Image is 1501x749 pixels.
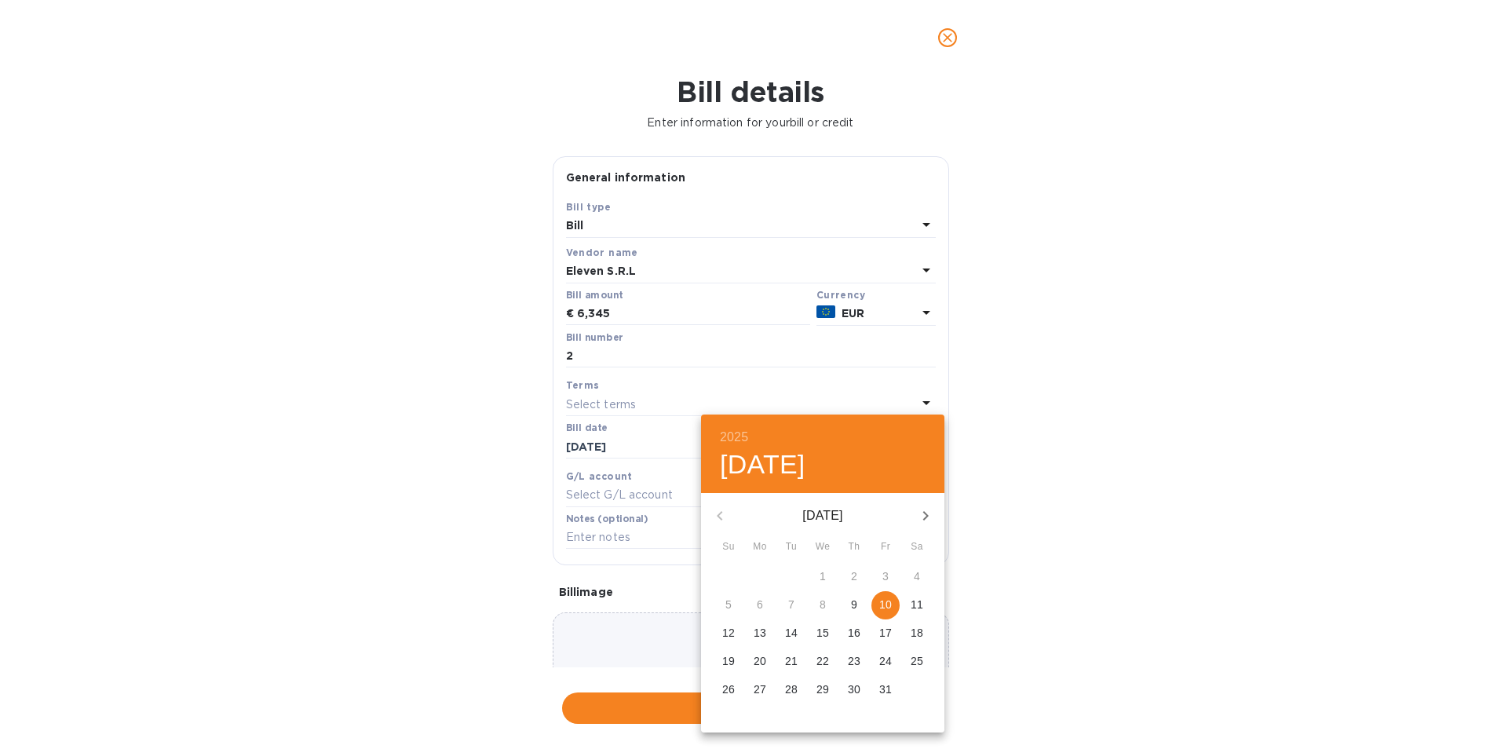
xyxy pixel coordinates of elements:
p: 12 [722,625,735,641]
p: 30 [848,681,860,697]
p: 23 [848,653,860,669]
span: Th [840,539,868,555]
button: 20 [746,648,774,676]
span: Su [714,539,743,555]
button: [DATE] [720,448,805,481]
p: 18 [911,625,923,641]
p: 14 [785,625,798,641]
button: 23 [840,648,868,676]
button: 13 [746,619,774,648]
button: 31 [871,676,900,704]
p: 31 [879,681,892,697]
p: 22 [816,653,829,669]
p: 20 [754,653,766,669]
p: 19 [722,653,735,669]
p: 27 [754,681,766,697]
span: Sa [903,539,931,555]
button: 27 [746,676,774,704]
button: 25 [903,648,931,676]
p: 29 [816,681,829,697]
p: 11 [911,597,923,612]
p: 17 [879,625,892,641]
button: 12 [714,619,743,648]
p: 25 [911,653,923,669]
p: 13 [754,625,766,641]
p: 15 [816,625,829,641]
span: Mo [746,539,774,555]
p: 24 [879,653,892,669]
button: 10 [871,591,900,619]
button: 16 [840,619,868,648]
button: 11 [903,591,931,619]
button: 19 [714,648,743,676]
p: 9 [851,597,857,612]
button: 28 [777,676,805,704]
button: 21 [777,648,805,676]
button: 17 [871,619,900,648]
button: 22 [809,648,837,676]
button: 29 [809,676,837,704]
p: [DATE] [739,506,907,525]
p: 10 [879,597,892,612]
button: 24 [871,648,900,676]
button: 9 [840,591,868,619]
button: 15 [809,619,837,648]
p: 28 [785,681,798,697]
button: 18 [903,619,931,648]
span: Tu [777,539,805,555]
span: Fr [871,539,900,555]
button: 2025 [720,426,748,448]
button: 26 [714,676,743,704]
button: 30 [840,676,868,704]
p: 26 [722,681,735,697]
p: 21 [785,653,798,669]
button: 14 [777,619,805,648]
span: We [809,539,837,555]
p: 16 [848,625,860,641]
